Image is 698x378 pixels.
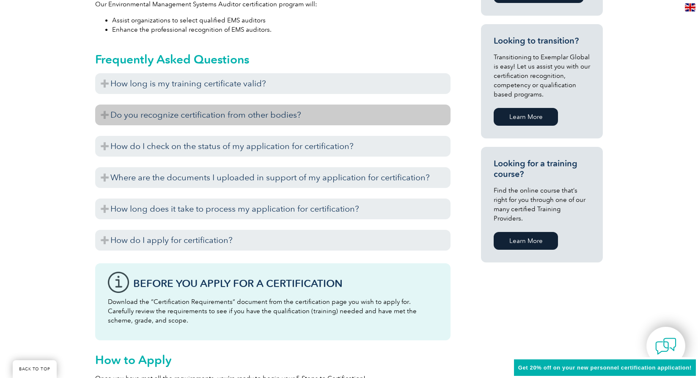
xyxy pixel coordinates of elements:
h2: Frequently Asked Questions [95,52,451,66]
img: en [685,3,695,11]
h3: How do I apply for certification? [95,230,451,251]
h3: Looking for a training course? [494,158,590,179]
p: Find the online course that’s right for you through one of our many certified Training Providers. [494,186,590,223]
p: Download the “Certification Requirements” document from the certification page you wish to apply ... [108,297,438,325]
h3: Before You Apply For a Certification [133,278,438,289]
h3: How do I check on the status of my application for certification? [95,136,451,157]
a: Learn More [494,108,558,126]
h3: How long does it take to process my application for certification? [95,199,451,219]
img: contact-chat.png [655,336,676,357]
a: Learn More [494,232,558,250]
h3: How long is my training certificate valid? [95,73,451,94]
p: Transitioning to Exemplar Global is easy! Let us assist you with our certification recognition, c... [494,52,590,99]
li: Assist organizations to select qualified EMS auditors [112,16,451,25]
a: BACK TO TOP [13,360,57,378]
h3: Do you recognize certification from other bodies? [95,105,451,125]
h2: How to Apply [95,353,451,367]
h3: Looking to transition? [494,36,590,46]
span: Get 20% off on your new personnel certification application! [518,364,692,371]
li: Enhance the professional recognition of EMS auditors. [112,25,451,34]
h3: Where are the documents I uploaded in support of my application for certification? [95,167,451,188]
